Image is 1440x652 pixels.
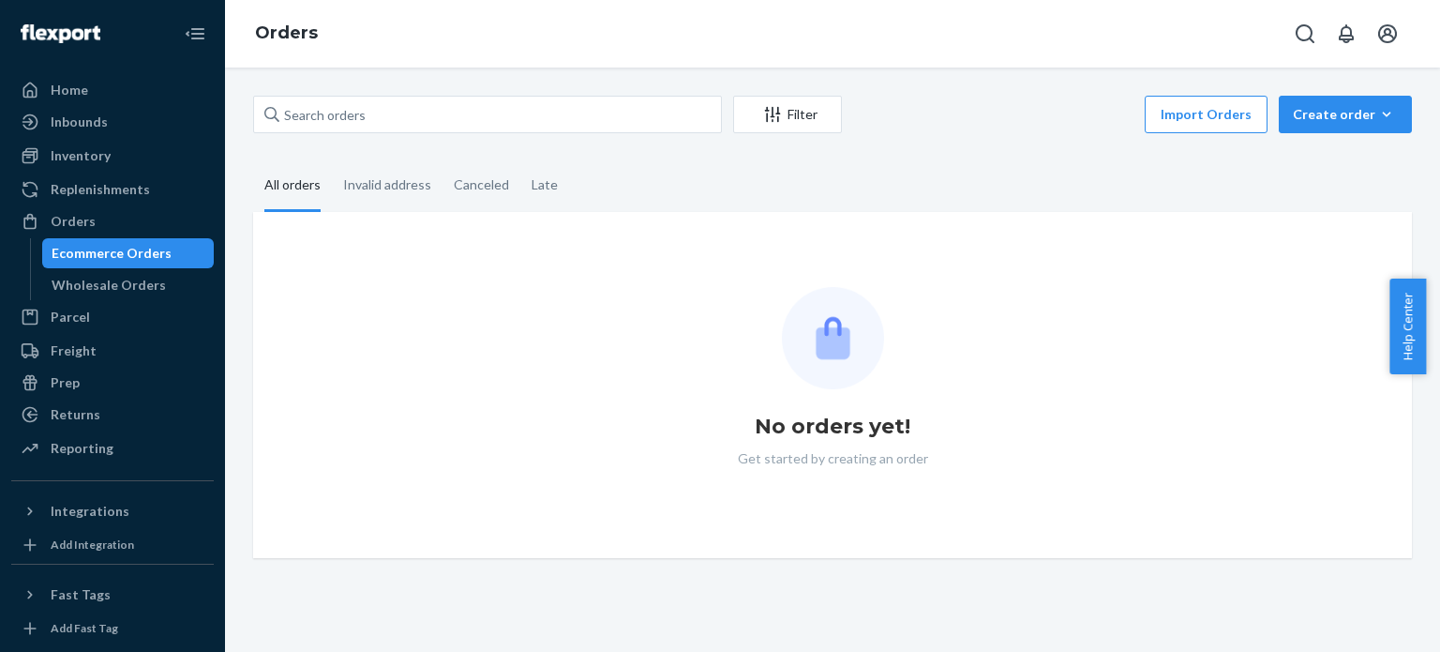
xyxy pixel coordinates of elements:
[264,160,321,212] div: All orders
[21,24,100,43] img: Flexport logo
[755,412,910,442] h1: No orders yet!
[1293,105,1398,124] div: Create order
[1369,15,1406,53] button: Open account menu
[11,141,214,171] a: Inventory
[1389,279,1426,374] button: Help Center
[532,160,558,209] div: Late
[51,502,129,521] div: Integrations
[738,449,928,468] p: Get started by creating an order
[11,534,214,556] a: Add Integration
[11,400,214,430] a: Returns
[52,244,172,263] div: Ecommerce Orders
[52,276,166,295] div: Wholesale Orders
[51,113,108,131] div: Inbounds
[11,336,214,366] a: Freight
[343,160,431,209] div: Invalid address
[42,270,215,300] a: Wholesale Orders
[454,160,509,209] div: Canceled
[11,107,214,137] a: Inbounds
[51,620,118,636] div: Add Fast Tag
[1279,96,1412,133] button: Create order
[51,146,111,165] div: Inventory
[11,433,214,463] a: Reporting
[42,238,215,268] a: Ecommerce Orders
[11,580,214,610] button: Fast Tags
[176,15,214,53] button: Close Navigation
[51,405,100,424] div: Returns
[782,287,884,389] img: Empty list
[51,308,90,326] div: Parcel
[51,439,113,458] div: Reporting
[240,7,333,61] ol: breadcrumbs
[255,23,318,43] a: Orders
[51,585,111,604] div: Fast Tags
[51,341,97,360] div: Freight
[11,368,214,398] a: Prep
[1327,15,1365,53] button: Open notifications
[253,96,722,133] input: Search orders
[11,302,214,332] a: Parcel
[11,617,214,640] a: Add Fast Tag
[11,206,214,236] a: Orders
[11,75,214,105] a: Home
[51,212,96,231] div: Orders
[51,81,88,99] div: Home
[1145,96,1267,133] button: Import Orders
[51,373,80,392] div: Prep
[11,496,214,526] button: Integrations
[51,537,134,553] div: Add Integration
[733,96,842,133] button: Filter
[734,105,841,124] div: Filter
[1286,15,1324,53] button: Open Search Box
[11,174,214,205] a: Replenishments
[51,180,150,199] div: Replenishments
